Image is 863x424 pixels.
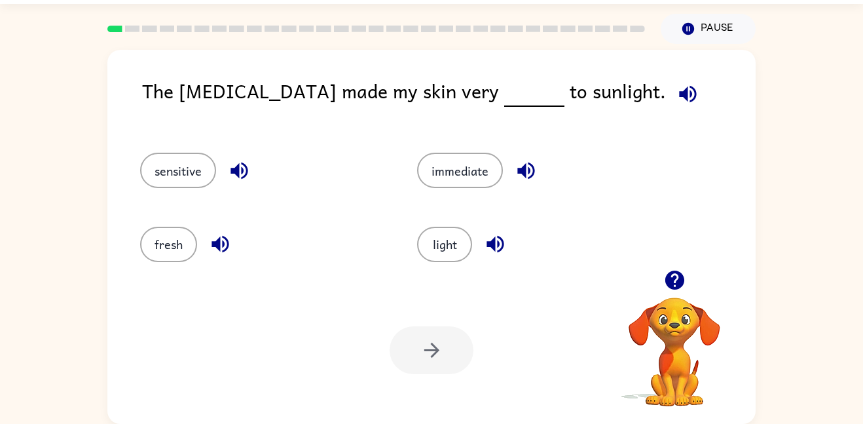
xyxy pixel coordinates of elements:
button: Pause [661,14,756,44]
button: fresh [140,227,197,262]
div: The [MEDICAL_DATA] made my skin very to sunlight. [142,76,756,126]
button: immediate [417,153,503,188]
video: Your browser must support playing .mp4 files to use Literably. Please try using another browser. [609,277,740,408]
button: light [417,227,472,262]
button: sensitive [140,153,216,188]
